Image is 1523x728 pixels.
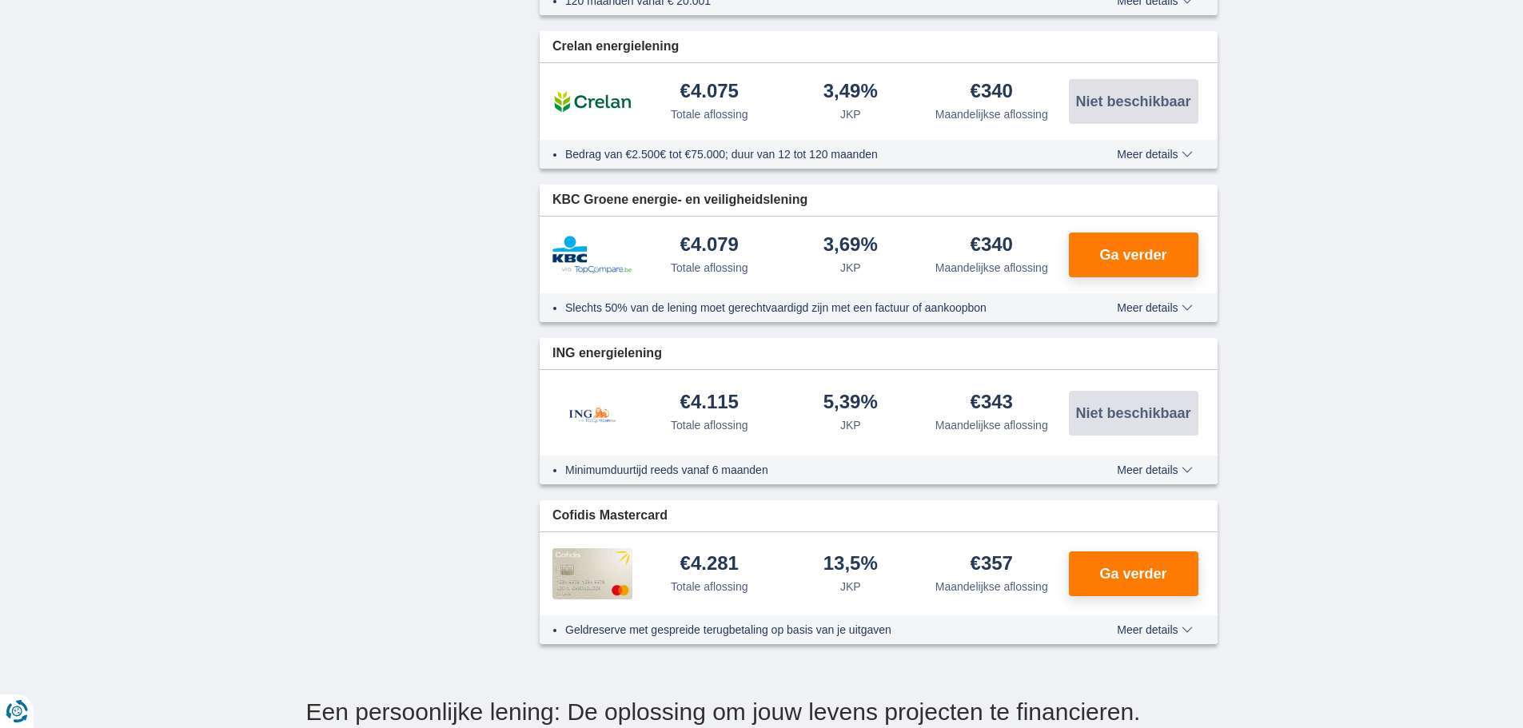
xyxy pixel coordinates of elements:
[552,82,632,121] img: product.pl.alt Crelan
[565,622,1059,638] li: Geldreserve met gespreide terugbetaling op basis van je uitgaven
[1075,94,1190,109] span: Niet beschikbaar
[552,38,679,56] span: Crelan energielening
[671,417,748,433] div: Totale aflossing
[935,417,1048,433] div: Maandelijkse aflossing
[306,698,1218,725] h2: Een persoonlijke lening: De oplossing om jouw levens projecten te financieren.
[1117,624,1192,635] span: Meer details
[1069,391,1198,436] button: Niet beschikbaar
[552,507,668,525] span: Cofidis Mastercard
[971,392,1013,414] div: €343
[840,417,861,433] div: JKP
[935,579,1048,595] div: Maandelijkse aflossing
[1117,464,1192,475] span: Meer details
[1105,623,1204,636] button: Meer details
[680,392,739,414] div: €4.115
[552,236,632,274] img: product.pl.alt KBC
[1099,248,1166,262] span: Ga verder
[840,106,861,122] div: JKP
[1069,233,1198,277] button: Ga verder
[552,191,807,209] span: KBC Groene energie- en veiligheidslening
[823,554,878,575] div: 13,5%
[823,235,878,257] div: 3,69%
[552,548,632,599] img: product.pl.alt Cofidis CC
[1117,149,1192,160] span: Meer details
[1105,148,1204,161] button: Meer details
[935,106,1048,122] div: Maandelijkse aflossing
[935,260,1048,276] div: Maandelijkse aflossing
[671,579,748,595] div: Totale aflossing
[565,462,1059,478] li: Minimumduurtijd reeds vanaf 6 maanden
[552,386,632,440] img: product.pl.alt ING
[680,82,739,103] div: €4.075
[680,235,739,257] div: €4.079
[1099,567,1166,581] span: Ga verder
[1069,551,1198,596] button: Ga verder
[1069,79,1198,124] button: Niet beschikbaar
[565,146,1059,162] li: Bedrag van €2.500€ tot €75.000; duur van 12 tot 120 maanden
[565,300,1059,316] li: Slechts 50% van de lening moet gerechtvaardigd zijn met een factuur of aankoopbon
[840,260,861,276] div: JKP
[971,554,1013,575] div: €357
[1075,406,1190,420] span: Niet beschikbaar
[671,260,748,276] div: Totale aflossing
[1117,302,1192,313] span: Meer details
[823,82,878,103] div: 3,49%
[840,579,861,595] div: JKP
[971,82,1013,103] div: €340
[823,392,878,414] div: 5,39%
[1105,301,1204,314] button: Meer details
[680,554,739,575] div: €4.281
[552,344,662,363] span: ING energielening
[971,235,1013,257] div: €340
[1105,463,1204,476] button: Meer details
[671,106,748,122] div: Totale aflossing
